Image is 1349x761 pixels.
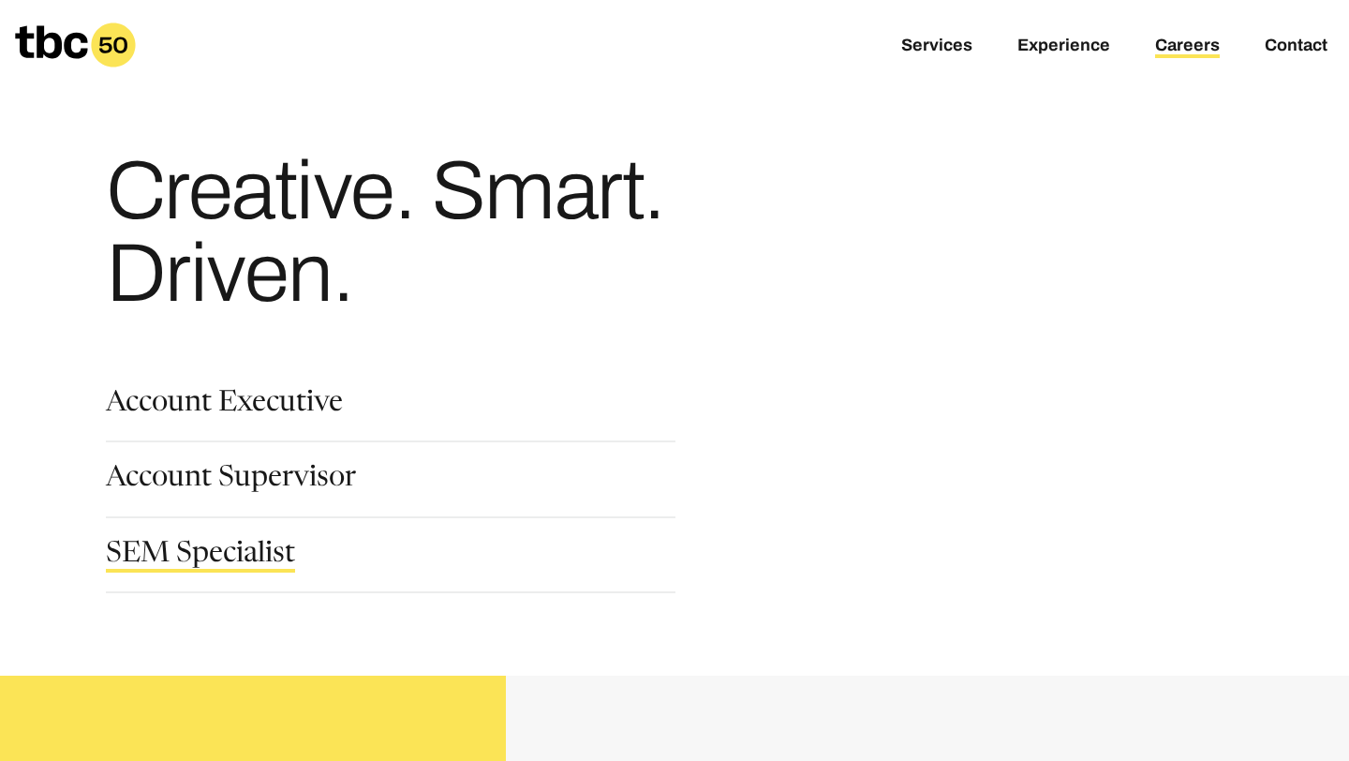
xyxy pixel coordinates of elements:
[1265,36,1327,58] a: Contact
[106,465,356,497] a: Account Supervisor
[1017,36,1110,58] a: Experience
[15,22,136,67] a: Homepage
[106,541,295,573] a: SEM Specialist
[106,390,343,422] a: Account Executive
[1155,36,1220,58] a: Careers
[901,36,972,58] a: Services
[106,150,825,315] h1: Creative. Smart. Driven.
